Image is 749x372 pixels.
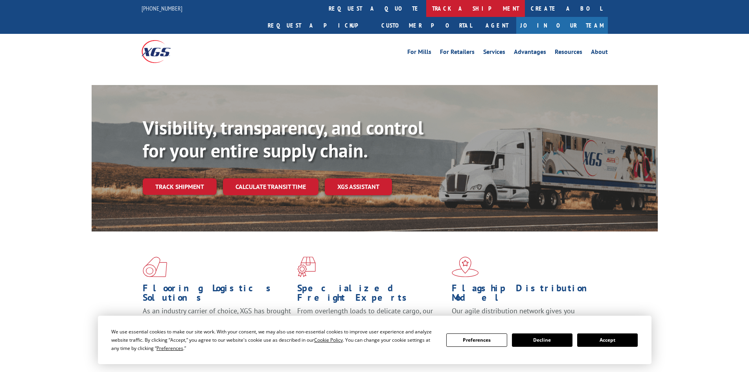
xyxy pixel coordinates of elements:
a: For Retailers [440,49,475,57]
a: XGS ASSISTANT [325,178,392,195]
span: Our agile distribution network gives you nationwide inventory management on demand. [452,306,596,325]
span: Preferences [156,345,183,352]
a: Services [483,49,505,57]
img: xgs-icon-total-supply-chain-intelligence-red [143,257,167,277]
a: Resources [555,49,582,57]
img: xgs-icon-focused-on-flooring-red [297,257,316,277]
a: Request a pickup [262,17,375,34]
img: xgs-icon-flagship-distribution-model-red [452,257,479,277]
a: About [591,49,608,57]
a: Agent [478,17,516,34]
p: From overlength loads to delicate cargo, our experienced staff knows the best way to move your fr... [297,306,446,341]
a: [PHONE_NUMBER] [142,4,182,12]
a: Advantages [514,49,546,57]
span: As an industry carrier of choice, XGS has brought innovation and dedication to flooring logistics... [143,306,291,334]
button: Accept [577,333,638,347]
a: Calculate transit time [223,178,318,195]
div: Cookie Consent Prompt [98,316,651,364]
b: Visibility, transparency, and control for your entire supply chain. [143,115,423,163]
div: We use essential cookies to make our site work. With your consent, we may also use non-essential ... [111,328,437,352]
a: For Mills [407,49,431,57]
a: Track shipment [143,178,217,195]
a: Join Our Team [516,17,608,34]
a: Customer Portal [375,17,478,34]
h1: Specialized Freight Experts [297,283,446,306]
span: Cookie Policy [314,337,343,343]
button: Decline [512,333,572,347]
button: Preferences [446,333,507,347]
h1: Flagship Distribution Model [452,283,600,306]
h1: Flooring Logistics Solutions [143,283,291,306]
